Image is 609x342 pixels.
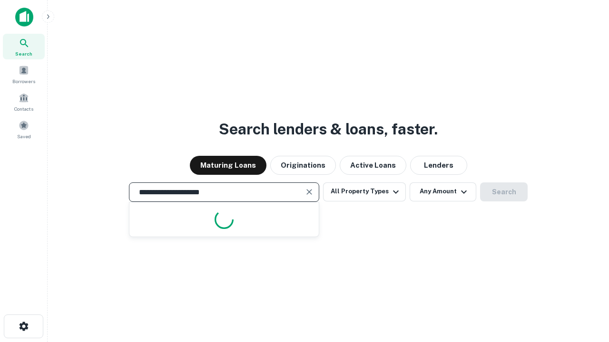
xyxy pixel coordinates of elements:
[14,105,33,113] span: Contacts
[3,116,45,142] a: Saved
[3,34,45,59] a: Search
[3,61,45,87] a: Borrowers
[410,182,476,201] button: Any Amount
[3,89,45,114] a: Contacts
[12,77,35,85] span: Borrowers
[15,50,32,57] span: Search
[323,182,406,201] button: All Property Types
[303,185,316,199] button: Clear
[190,156,266,175] button: Maturing Loans
[561,266,609,312] iframe: Chat Widget
[410,156,467,175] button: Lenders
[219,118,438,141] h3: Search lenders & loans, faster.
[340,156,406,175] button: Active Loans
[270,156,336,175] button: Originations
[17,133,31,140] span: Saved
[15,8,33,27] img: capitalize-icon.png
